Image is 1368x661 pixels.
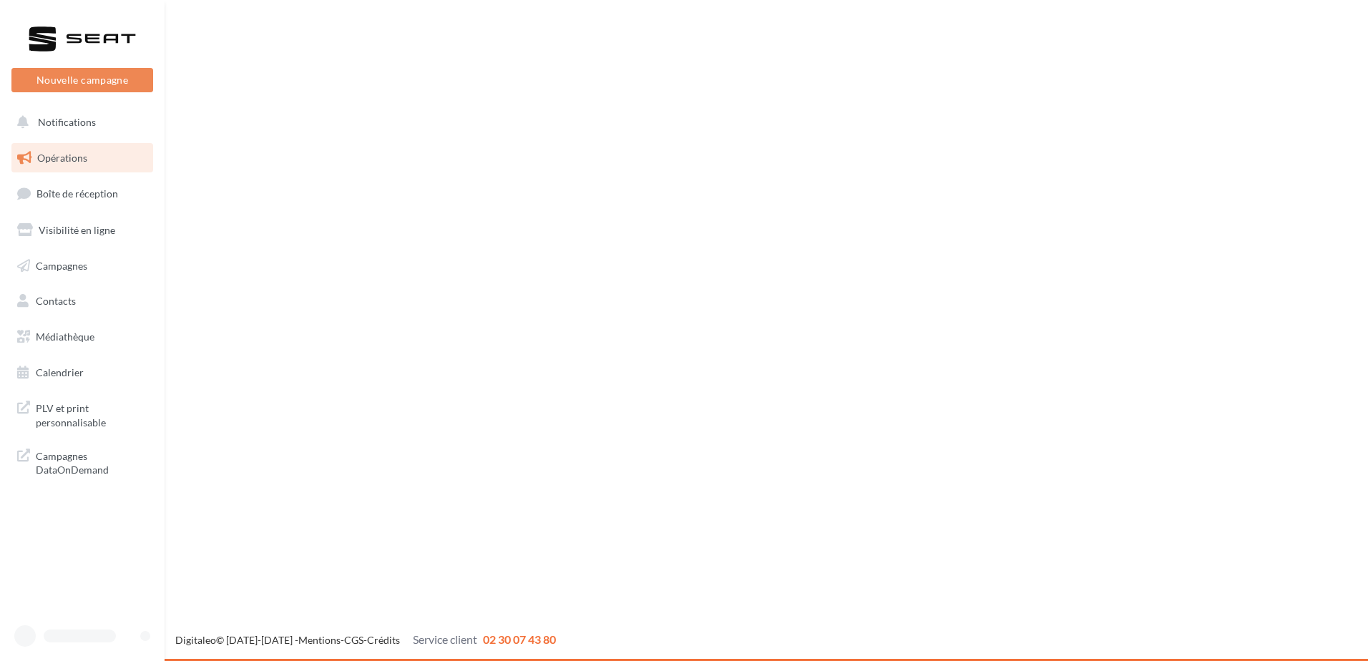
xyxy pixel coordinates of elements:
[175,634,216,646] a: Digitaleo
[36,398,147,429] span: PLV et print personnalisable
[39,224,115,236] span: Visibilité en ligne
[36,295,76,307] span: Contacts
[9,441,156,483] a: Campagnes DataOnDemand
[344,634,363,646] a: CGS
[38,116,96,128] span: Notifications
[483,632,556,646] span: 02 30 07 43 80
[36,259,87,271] span: Campagnes
[298,634,341,646] a: Mentions
[9,178,156,209] a: Boîte de réception
[9,286,156,316] a: Contacts
[11,68,153,92] button: Nouvelle campagne
[9,143,156,173] a: Opérations
[36,330,94,343] span: Médiathèque
[9,107,150,137] button: Notifications
[37,152,87,164] span: Opérations
[9,358,156,388] a: Calendrier
[9,393,156,435] a: PLV et print personnalisable
[9,215,156,245] a: Visibilité en ligne
[175,634,556,646] span: © [DATE]-[DATE] - - -
[9,322,156,352] a: Médiathèque
[36,187,118,200] span: Boîte de réception
[36,446,147,477] span: Campagnes DataOnDemand
[413,632,477,646] span: Service client
[36,366,84,378] span: Calendrier
[367,634,400,646] a: Crédits
[9,251,156,281] a: Campagnes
